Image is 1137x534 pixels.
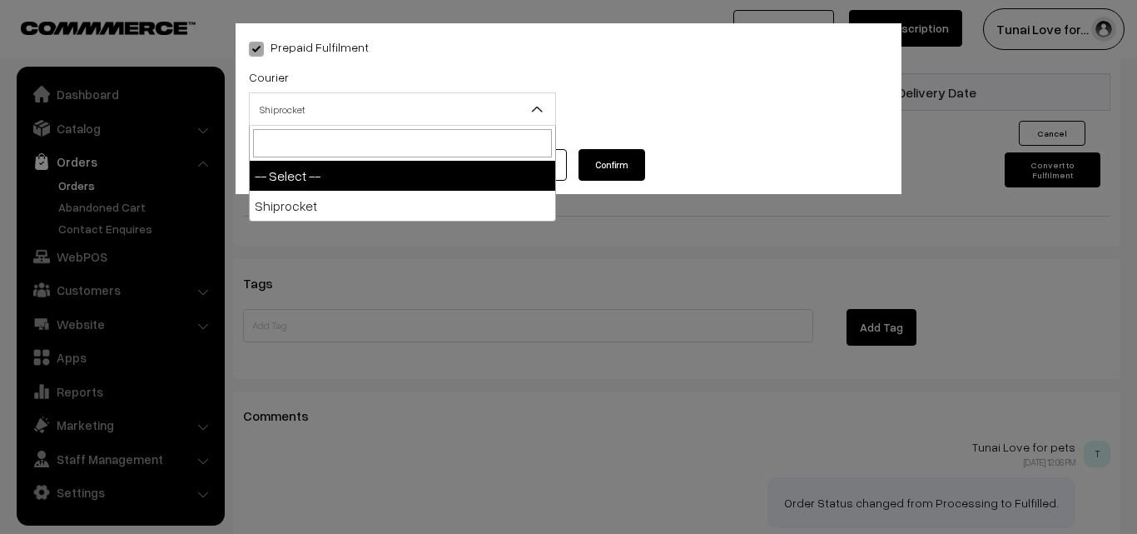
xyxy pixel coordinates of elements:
li: Shiprocket [250,191,555,221]
button: Confirm [578,149,645,181]
label: Prepaid Fulfilment [249,38,369,56]
span: Shiprocket [250,95,555,124]
label: Courier [249,68,289,86]
li: -- Select -- [250,161,555,191]
span: Shiprocket [249,92,556,126]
